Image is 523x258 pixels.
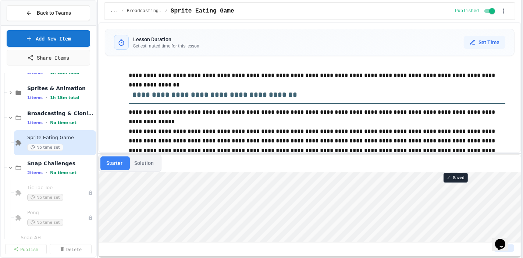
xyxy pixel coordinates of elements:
a: Publish [5,244,47,254]
div: Unpublished [88,190,93,195]
span: No time set [27,144,63,151]
span: / [165,8,168,14]
span: Back to Teams [37,9,71,17]
span: ... [110,8,118,14]
span: No time set [50,120,77,125]
span: Broadcasting & Cloning [127,8,162,14]
span: 1 items [27,95,43,100]
span: 1 items [27,120,43,125]
span: No time set [27,194,63,201]
span: 1h 15m total [50,95,79,100]
span: • [46,120,47,126]
iframe: chat widget [492,229,516,251]
span: No time set [27,219,63,226]
span: • [46,170,47,176]
span: Broadcasting & Cloning [27,110,95,117]
span: Snap AFL [21,235,88,241]
span: Pong [27,210,88,216]
a: Add New Item [7,30,90,47]
button: Back to Teams [7,5,90,21]
div: Content is published and visible to students [455,7,497,15]
span: Sprite Eating Game [27,135,95,141]
div: Unpublished [88,215,93,220]
span: 2 items [27,170,43,175]
span: Snap Challenges [27,160,95,167]
a: Delete [50,244,91,254]
span: Published [455,8,479,14]
a: Share Items [7,50,90,66]
span: / [121,8,124,14]
span: Sprite Eating Game [171,7,234,15]
span: Sprites & Animation [27,85,95,92]
span: No time set [50,170,77,175]
span: Tic Tac Toe [27,185,88,191]
span: • [46,95,47,100]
